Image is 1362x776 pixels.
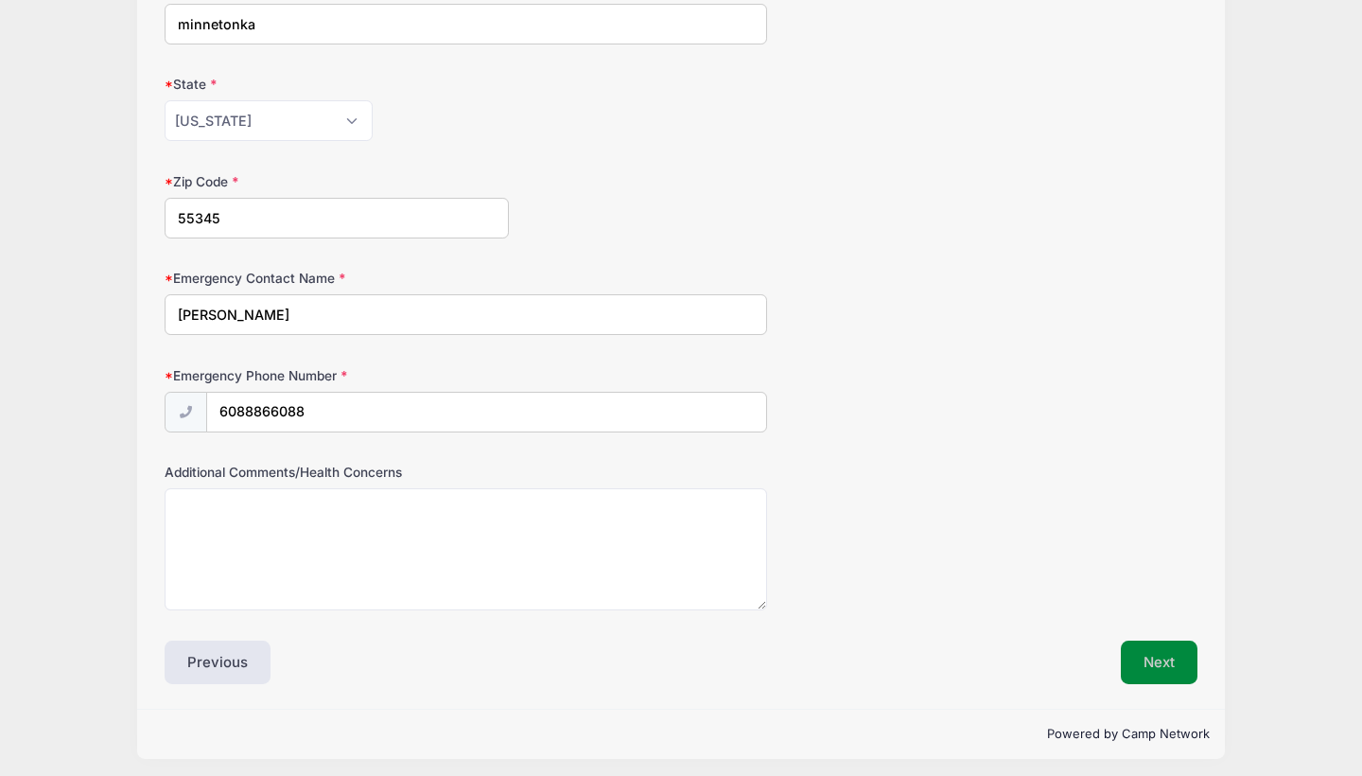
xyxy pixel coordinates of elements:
[165,172,509,191] label: Zip Code
[152,725,1210,744] p: Powered by Camp Network
[206,392,767,432] input: (xxx) xxx-xxxx
[165,366,509,385] label: Emergency Phone Number
[165,198,509,238] input: xxxxx
[165,641,271,684] button: Previous
[165,269,509,288] label: Emergency Contact Name
[165,75,509,94] label: State
[1121,641,1197,684] button: Next
[165,463,509,482] label: Additional Comments/Health Concerns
